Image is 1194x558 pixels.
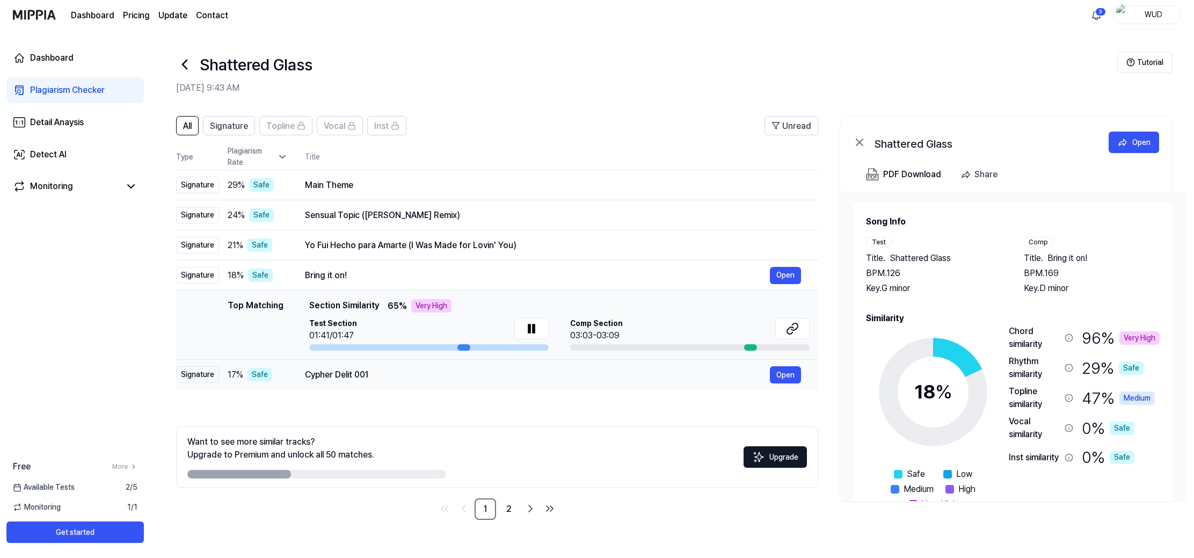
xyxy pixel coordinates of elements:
[249,208,274,222] div: Safe
[956,468,972,481] span: Low
[914,378,952,407] div: 18
[309,329,357,342] div: 01:41/01:47
[907,468,925,481] span: Safe
[411,299,452,313] div: Very High
[176,82,1117,95] h2: [DATE] 9:43 AM
[176,366,219,383] div: Signature
[112,462,137,472] a: More
[305,209,801,222] div: Sensual Topic ([PERSON_NAME] Remix)
[1009,385,1060,411] div: Topline similarity
[1090,9,1103,21] img: 알림
[176,207,219,223] div: Signature
[498,498,520,520] a: 2
[455,500,472,517] a: Go to previous page
[203,116,255,135] button: Signature
[1082,355,1144,381] div: 29 %
[541,500,558,517] a: Go to last page
[200,53,312,77] h1: Shattered Glass
[864,164,943,185] button: PDF Download
[176,144,219,170] th: Type
[1112,6,1181,24] button: profileWUD
[187,436,374,461] div: Want to see more similar tracks? Upgrade to Premium and unlock all 50 matches.
[247,238,272,252] div: Safe
[1082,325,1160,351] div: 96 %
[176,177,219,193] div: Signature
[1095,8,1106,16] div: 3
[770,267,801,284] button: Open
[522,500,539,517] a: Go to next page
[13,460,31,473] span: Free
[875,136,1089,149] div: Shattered Glass
[367,116,406,135] button: Inst
[958,483,975,496] span: High
[13,482,75,493] span: Available Tests
[196,9,228,22] a: Contact
[228,146,288,168] div: Plagiarism Rate
[436,500,453,517] a: Go to first page
[176,116,199,135] button: All
[570,318,623,329] span: Comp Section
[1116,4,1129,26] img: profile
[1047,252,1087,265] span: Bring it on!
[228,179,245,192] span: 29 %
[1009,415,1060,441] div: Vocal similarity
[1088,6,1105,24] button: 알림3
[840,192,1185,501] a: Song InfoTestTitle.Shattered GlassBPM.126Key.G minorCompTitle.Bring it on!BPM.169Key.D minorSimil...
[782,120,811,133] span: Unread
[1126,58,1135,67] img: Help
[126,482,137,493] span: 2 / 5
[1082,385,1155,411] div: 47 %
[305,368,770,381] div: Cypher Delit 001
[13,502,61,513] span: Monitoring
[248,269,273,282] div: Safe
[210,120,248,133] span: Signature
[176,498,818,520] nav: pagination
[309,318,357,329] span: Test Section
[1109,132,1159,153] a: Open
[324,120,345,133] span: Vocal
[866,215,1160,228] h2: Song Info
[228,209,245,222] span: 24 %
[305,239,801,252] div: Yo Fui Hecho para Amarte (I Was Made for Lovin' You)
[1009,451,1060,464] div: Inst similarity
[6,142,144,168] a: Detect AI
[1024,237,1053,248] div: Comp
[1119,361,1144,375] div: Safe
[1024,267,1160,280] div: BPM. 169
[752,451,765,463] img: Sparkles
[30,84,105,97] div: Plagiarism Checker
[765,116,818,135] button: Unread
[744,446,807,468] button: Upgrade
[6,45,144,71] a: Dashboard
[6,521,144,543] button: Get started
[266,120,295,133] span: Topline
[30,148,67,161] div: Detect AI
[866,312,1160,325] h2: Similarity
[249,178,274,192] div: Safe
[570,329,623,342] div: 03:03-03:09
[866,282,1002,295] div: Key. G minor
[259,116,312,135] button: Topline
[883,168,941,182] div: PDF Download
[866,237,892,248] div: Test
[374,120,389,133] span: Inst
[935,380,952,403] span: %
[956,164,1006,185] button: Share
[1110,451,1134,464] div: Safe
[127,502,137,513] span: 1 / 1
[30,116,84,129] div: Detail Anaysis
[1024,252,1043,265] span: Title .
[866,267,1002,280] div: BPM. 126
[1132,136,1151,148] div: Open
[770,366,801,383] button: Open
[228,239,243,252] span: 21 %
[158,9,187,22] a: Update
[183,120,192,133] span: All
[922,498,958,511] span: Very High
[1082,445,1134,469] div: 0 %
[247,368,272,381] div: Safe
[866,252,885,265] span: Title .
[176,267,219,284] div: Signature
